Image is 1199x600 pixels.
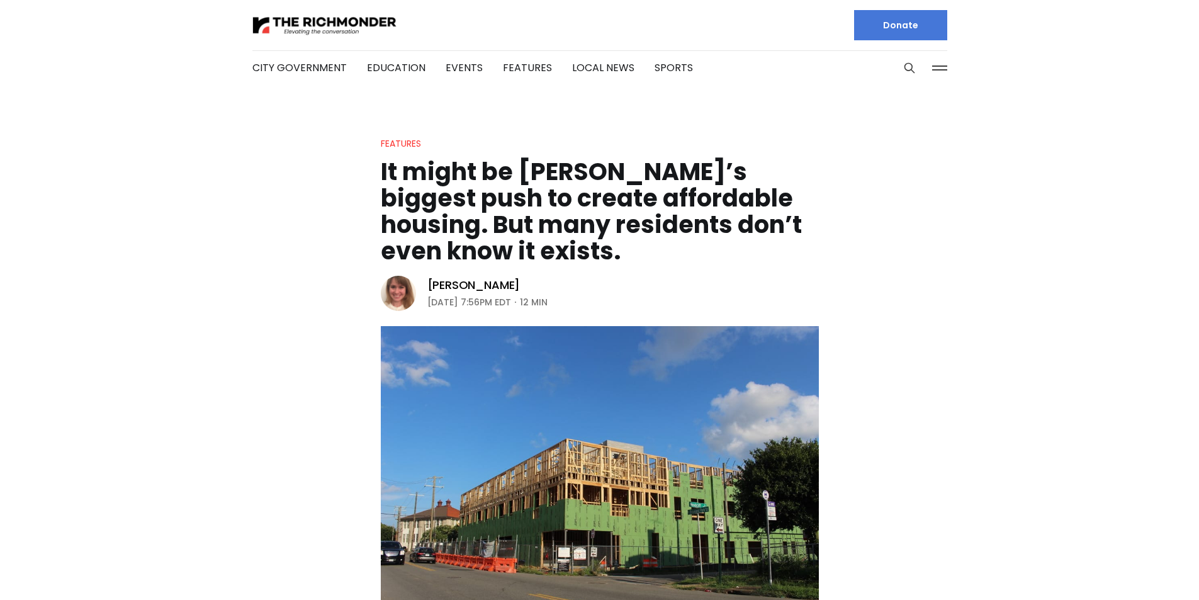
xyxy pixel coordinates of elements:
[381,159,819,264] h1: It might be [PERSON_NAME]’s biggest push to create affordable housing. But many residents don’t e...
[381,137,421,150] a: Features
[427,278,521,293] a: [PERSON_NAME]
[367,60,425,75] a: Education
[252,60,347,75] a: City Government
[655,60,693,75] a: Sports
[900,59,919,77] button: Search this site
[427,295,511,310] time: [DATE] 7:56PM EDT
[252,14,397,37] img: The Richmonder
[446,60,483,75] a: Events
[503,60,552,75] a: Features
[572,60,634,75] a: Local News
[854,10,947,40] a: Donate
[520,295,548,310] span: 12 min
[381,276,416,311] img: Sarah Vogelsong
